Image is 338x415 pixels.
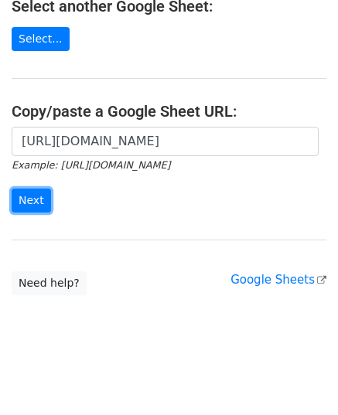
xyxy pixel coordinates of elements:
h4: Copy/paste a Google Sheet URL: [12,102,326,121]
a: Need help? [12,271,87,295]
a: Select... [12,27,70,51]
a: Google Sheets [230,273,326,287]
iframe: Chat Widget [261,341,338,415]
input: Paste your Google Sheet URL here [12,127,319,156]
input: Next [12,189,51,213]
small: Example: [URL][DOMAIN_NAME] [12,159,170,171]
